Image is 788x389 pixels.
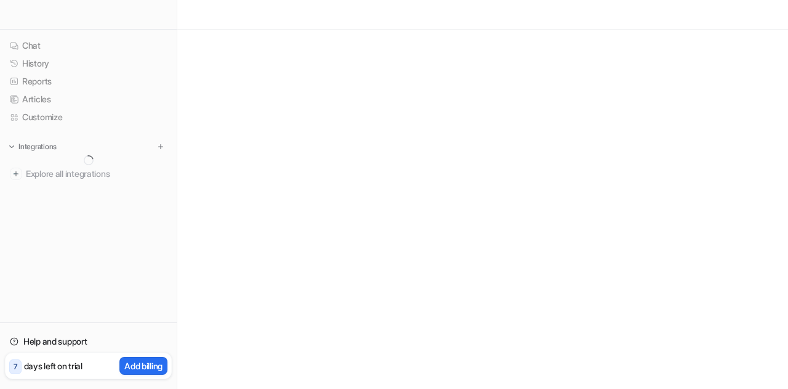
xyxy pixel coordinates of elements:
[5,109,172,126] a: Customize
[24,359,82,372] p: days left on trial
[5,165,172,182] a: Explore all integrations
[18,142,57,152] p: Integrations
[5,91,172,108] a: Articles
[7,142,16,151] img: expand menu
[156,142,165,151] img: menu_add.svg
[5,333,172,350] a: Help and support
[26,164,167,184] span: Explore all integrations
[5,141,60,153] button: Integrations
[124,359,163,372] p: Add billing
[5,55,172,72] a: History
[5,73,172,90] a: Reports
[14,361,17,372] p: 7
[119,357,167,375] button: Add billing
[5,37,172,54] a: Chat
[10,168,22,180] img: explore all integrations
